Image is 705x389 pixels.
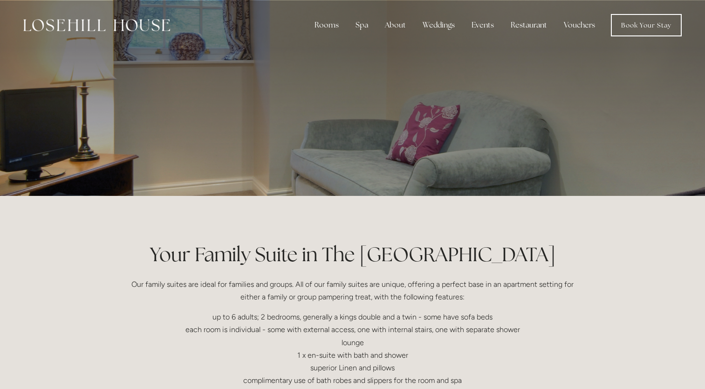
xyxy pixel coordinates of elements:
a: Book Your Stay [611,14,682,36]
div: Rooms [307,16,346,35]
div: Weddings [415,16,462,35]
div: Spa [348,16,376,35]
img: Losehill House [23,19,170,31]
h1: Your Family Suite in The [GEOGRAPHIC_DATA] [130,241,575,268]
div: About [377,16,413,35]
div: Events [464,16,501,35]
div: Restaurant [503,16,554,35]
a: Vouchers [556,16,602,35]
p: Our family suites are ideal for families and groups. All of our family suites are unique, offerin... [130,278,575,303]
